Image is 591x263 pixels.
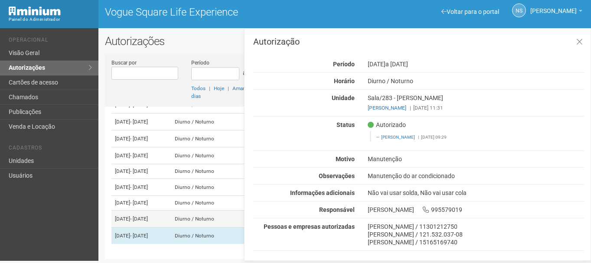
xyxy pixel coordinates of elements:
[361,189,591,197] div: Não vai usar solda, Não vai usar cola
[361,60,591,68] div: [DATE]
[191,85,206,91] a: Todos
[361,172,591,180] div: Manutenção do ar condicionado
[361,94,591,112] div: Sala/283 - [PERSON_NAME]
[441,8,499,15] a: Voltar para o portal
[130,153,148,159] span: - [DATE]
[130,184,148,190] span: - [DATE]
[9,16,92,23] div: Painel do Administrador
[209,85,210,91] span: |
[241,164,294,179] td: Outros
[334,78,355,84] strong: Horário
[111,59,137,67] label: Buscar por
[381,135,415,140] a: [PERSON_NAME]
[130,119,148,125] span: - [DATE]
[385,61,408,68] span: a [DATE]
[241,147,294,164] td: Outros
[361,77,591,85] div: Diurno / Noturno
[9,37,92,46] li: Operacional
[253,37,584,46] h3: Autorização
[105,35,584,48] h2: Autorizações
[376,134,579,140] footer: [DATE] 09:29
[241,227,294,244] td: Manutenção
[530,9,582,16] a: [PERSON_NAME]
[9,6,61,16] img: Minium
[336,121,355,128] strong: Status
[130,233,148,239] span: - [DATE]
[171,211,241,227] td: Diurno / Noturno
[130,136,148,142] span: - [DATE]
[214,85,224,91] a: Hoje
[171,114,241,130] td: Diurno / Noturno
[171,179,241,196] td: Diurno / Noturno
[368,105,406,111] a: [PERSON_NAME]
[264,223,355,230] strong: Pessoas e empresas autorizadas
[111,211,171,227] td: [DATE]
[130,216,148,222] span: - [DATE]
[171,147,241,164] td: Diurno / Noturno
[171,227,241,244] td: Diurno / Noturno
[512,3,526,17] a: NS
[361,206,591,214] div: [PERSON_NAME] 995579019
[368,238,584,246] div: [PERSON_NAME] / 15165169740
[332,94,355,101] strong: Unidade
[171,130,241,147] td: Diurno / Noturno
[111,130,171,147] td: [DATE]
[130,200,148,206] span: - [DATE]
[9,145,92,154] li: Cadastros
[111,114,171,130] td: [DATE]
[241,114,294,130] td: Visita
[105,6,338,18] h1: Vogue Square Life Experience
[241,211,294,227] td: Manutenção
[111,147,171,164] td: [DATE]
[368,104,584,112] div: [DATE] 11:31
[111,179,171,196] td: [DATE]
[290,189,355,196] strong: Informações adicionais
[241,196,294,211] td: Obra
[410,105,411,111] span: |
[336,156,355,162] strong: Motivo
[333,61,355,68] strong: Período
[241,130,294,147] td: Outros
[319,172,355,179] strong: Observações
[130,168,148,174] span: - [DATE]
[241,179,294,196] td: Obra
[243,69,246,76] span: a
[111,227,171,244] td: [DATE]
[368,231,584,238] div: [PERSON_NAME] / 121.532.037-08
[361,155,591,163] div: Manutenção
[130,102,148,108] span: - [DATE]
[319,206,355,213] strong: Responsável
[228,85,229,91] span: |
[368,121,406,129] span: Autorizado
[171,164,241,179] td: Diurno / Noturno
[111,164,171,179] td: [DATE]
[191,59,209,67] label: Período
[368,223,584,231] div: [PERSON_NAME] / 11301212750
[232,85,251,91] a: Amanhã
[111,196,171,211] td: [DATE]
[418,135,419,140] span: |
[171,196,241,211] td: Diurno / Noturno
